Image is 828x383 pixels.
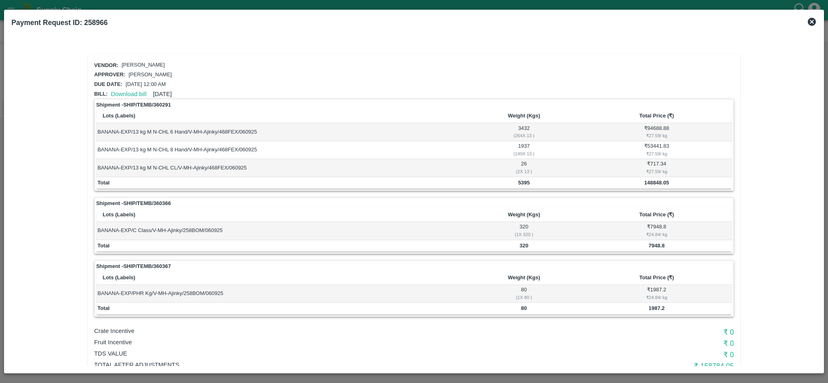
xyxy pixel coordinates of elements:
strong: Shipment - SHIP/TEMB/360291 [96,101,171,109]
span: Vendor: [94,62,118,68]
span: [DATE] [153,91,172,97]
b: Weight (Kgs) [508,274,540,280]
h6: ₹ 0 [520,338,734,349]
p: [PERSON_NAME] [129,71,172,79]
h6: ₹ 158784.05 [520,360,734,372]
b: Total [97,243,110,249]
div: ( 1 X 80 ) [468,294,580,301]
div: ₹ 27.59 / kg [583,150,731,157]
td: BANANA-EXP/C Class/V-MH-Ajinky/258BOM/060925 [96,222,466,240]
b: 5395 [518,180,530,186]
strong: Shipment - SHIP/TEMB/360367 [96,262,171,270]
b: 80 [521,305,527,311]
div: ₹ 24.84 / kg [583,294,731,301]
a: Download bill [111,91,146,97]
span: Approver: [94,71,125,77]
div: ( 149 X 13 ) [468,150,580,157]
p: Total After adjustments [94,360,520,369]
p: Fruit Incentive [94,338,520,347]
b: 1987.2 [649,305,665,311]
strong: Shipment - SHIP/TEMB/360366 [96,199,171,207]
h6: ₹ 0 [520,326,734,338]
p: Crate Incentive [94,326,520,335]
td: 26 [466,159,581,177]
b: Lots (Labels) [103,274,135,280]
td: BANANA-EXP/13 kg M N-CHL 8 Hand/V-MH-Ajinky/468FEX/060925 [96,141,466,159]
p: [DATE] 12:00 AM [126,81,166,88]
div: ( 264 X 13 ) [468,132,580,139]
td: ₹ 94688.88 [581,123,732,141]
td: ₹ 717.34 [581,159,732,177]
b: Total [97,180,110,186]
td: 3432 [466,123,581,141]
div: ( 1 X 320 ) [468,231,580,238]
div: ₹ 27.59 / kg [583,168,731,175]
span: Bill: [94,91,107,97]
p: TDS VALUE [94,349,520,358]
b: 7948.8 [649,243,665,249]
div: ( 2 X 13 ) [468,168,580,175]
b: 148848.05 [644,180,669,186]
b: 320 [520,243,529,249]
b: Weight (Kgs) [508,113,540,119]
b: Total Price (₹) [639,211,674,218]
td: ₹ 1987.2 [581,285,732,303]
b: Lots (Labels) [103,211,135,218]
td: BANANA-EXP/13 kg M N-CHL 6 Hand/V-MH-Ajinky/468FEX/060925 [96,123,466,141]
td: 320 [466,222,581,240]
b: Payment Request ID: 258966 [11,19,107,27]
b: Total Price (₹) [639,113,674,119]
b: Weight (Kgs) [508,211,540,218]
td: ₹ 53441.83 [581,141,732,159]
div: ₹ 27.59 / kg [583,132,731,139]
div: ₹ 24.84 / kg [583,231,731,238]
b: Total [97,305,110,311]
td: 80 [466,285,581,303]
td: 1937 [466,141,581,159]
td: ₹ 7948.8 [581,222,732,240]
p: [PERSON_NAME] [122,61,165,69]
td: BANANA-EXP/PHR Kg/V-MH-Ajinky/258BOM/060925 [96,285,466,303]
td: BANANA-EXP/13 kg M N-CHL CL/V-MH-Ajinky/468FEX/060925 [96,159,466,177]
span: Due date: [94,81,122,87]
b: Total Price (₹) [639,274,674,280]
h6: ₹ 0 [520,349,734,360]
b: Lots (Labels) [103,113,135,119]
